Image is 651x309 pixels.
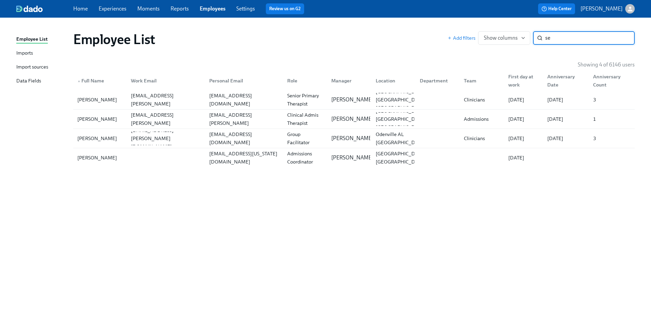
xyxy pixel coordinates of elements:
div: Import sources [16,63,48,72]
div: Anniversary Count [588,74,633,88]
div: [PERSON_NAME][EMAIL_ADDRESS][PERSON_NAME][DOMAIN_NAME] [128,83,203,116]
input: Search by name [545,31,635,45]
div: Clinicians [461,134,502,142]
div: [EMAIL_ADDRESS][PERSON_NAME][DOMAIN_NAME] [128,126,203,151]
div: [PERSON_NAME][PERSON_NAME][EMAIL_ADDRESS][PERSON_NAME][DOMAIN_NAME][PERSON_NAME][EMAIL_ADDRESS][P... [73,110,635,129]
div: First day at work [503,74,542,88]
div: Odenville AL [GEOGRAPHIC_DATA] [373,130,428,147]
a: Employees [200,5,225,12]
p: [PERSON_NAME] [331,135,373,142]
div: [DATE] [545,115,588,123]
a: Data Fields [16,77,68,85]
div: Location [373,77,414,85]
div: Anniversary Count [590,73,633,89]
a: Moments [137,5,160,12]
div: [PERSON_NAME] [75,134,125,142]
h1: Employee List [73,31,155,47]
div: Role [282,74,326,88]
div: Personal Email [204,74,282,88]
button: Help Center [538,3,575,14]
a: Experiences [99,5,126,12]
div: 3 [590,134,633,142]
button: Review us on G2 [266,3,304,14]
a: Employee List [16,35,68,44]
span: Show columns [484,35,525,41]
p: [PERSON_NAME] [580,5,623,13]
div: Department [417,77,458,85]
div: [DATE] [506,154,542,162]
div: [DATE] [506,96,542,104]
a: Imports [16,49,68,58]
a: Reports [171,5,189,12]
div: Team [458,74,502,88]
div: Admissions Coordinator [284,150,326,166]
div: [EMAIL_ADDRESS][DOMAIN_NAME] [206,92,282,108]
a: Settings [236,5,255,12]
div: [DATE] [545,134,588,142]
div: 1 [590,115,633,123]
div: Clinical Admis Therapist [284,111,326,127]
div: [GEOGRAPHIC_DATA], [GEOGRAPHIC_DATA] [373,150,430,166]
div: [GEOGRAPHIC_DATA] [GEOGRAPHIC_DATA] [GEOGRAPHIC_DATA] [373,88,428,112]
p: [PERSON_NAME] [331,154,373,161]
button: Show columns [478,31,530,45]
div: 3 [590,96,633,104]
button: [PERSON_NAME] [580,4,635,14]
div: Department [414,74,458,88]
div: Data Fields [16,77,41,85]
div: Work Email [128,77,203,85]
div: Employee List [16,35,48,44]
p: [PERSON_NAME] [331,115,373,123]
div: Role [284,77,326,85]
a: [PERSON_NAME][PERSON_NAME][EMAIL_ADDRESS][PERSON_NAME][DOMAIN_NAME][PERSON_NAME][EMAIL_ADDRESS][P... [73,110,635,129]
div: Team [461,77,502,85]
div: [EMAIL_ADDRESS][US_STATE][DOMAIN_NAME] [206,150,282,166]
div: Admissions [461,115,502,123]
a: [PERSON_NAME][PERSON_NAME][EMAIL_ADDRESS][PERSON_NAME][DOMAIN_NAME][EMAIL_ADDRESS][DOMAIN_NAME]Se... [73,90,635,110]
div: [PERSON_NAME] [75,96,125,104]
p: Showing 4 of 6146 users [578,61,635,69]
button: Add filters [448,35,475,41]
div: Work Email [125,74,203,88]
p: [PERSON_NAME] [331,96,373,103]
div: [DATE] [506,115,542,123]
div: [DATE] [506,134,542,142]
div: ▲Full Name [75,74,125,88]
div: [PERSON_NAME][EMAIL_ADDRESS][PERSON_NAME][DOMAIN_NAME] [206,103,282,135]
div: [GEOGRAPHIC_DATA] [GEOGRAPHIC_DATA] [GEOGRAPHIC_DATA] [373,107,428,131]
div: [PERSON_NAME] [75,115,125,123]
span: Help Center [541,5,572,12]
div: Full Name [75,77,125,85]
img: dado [16,5,43,12]
div: [PERSON_NAME][EMAIL_ADDRESS][PERSON_NAME][DOMAIN_NAME] [128,103,203,135]
div: Anniversary Date [542,74,588,88]
div: Location [370,74,414,88]
div: Anniversary Date [545,73,588,89]
div: Personal Email [206,77,282,85]
a: [PERSON_NAME][EMAIL_ADDRESS][US_STATE][DOMAIN_NAME]Admissions Coordinator[PERSON_NAME][GEOGRAPHIC... [73,148,635,167]
a: [PERSON_NAME][EMAIL_ADDRESS][PERSON_NAME][DOMAIN_NAME][EMAIL_ADDRESS][DOMAIN_NAME]Group Facilitat... [73,129,635,148]
div: Imports [16,49,33,58]
div: [DATE] [545,96,588,104]
a: Review us on G2 [269,5,301,12]
div: [EMAIL_ADDRESS][DOMAIN_NAME] [206,130,282,147]
a: Home [73,5,88,12]
div: [PERSON_NAME] [75,154,125,162]
a: dado [16,5,73,12]
div: Group Facilitator [284,130,326,147]
span: ▲ [77,79,81,83]
a: Import sources [16,63,68,72]
div: Clinicians [461,96,502,104]
div: Senior Primary Therapist [284,92,326,108]
div: Manager [329,77,370,85]
div: First day at work [506,73,542,89]
div: Manager [326,74,370,88]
